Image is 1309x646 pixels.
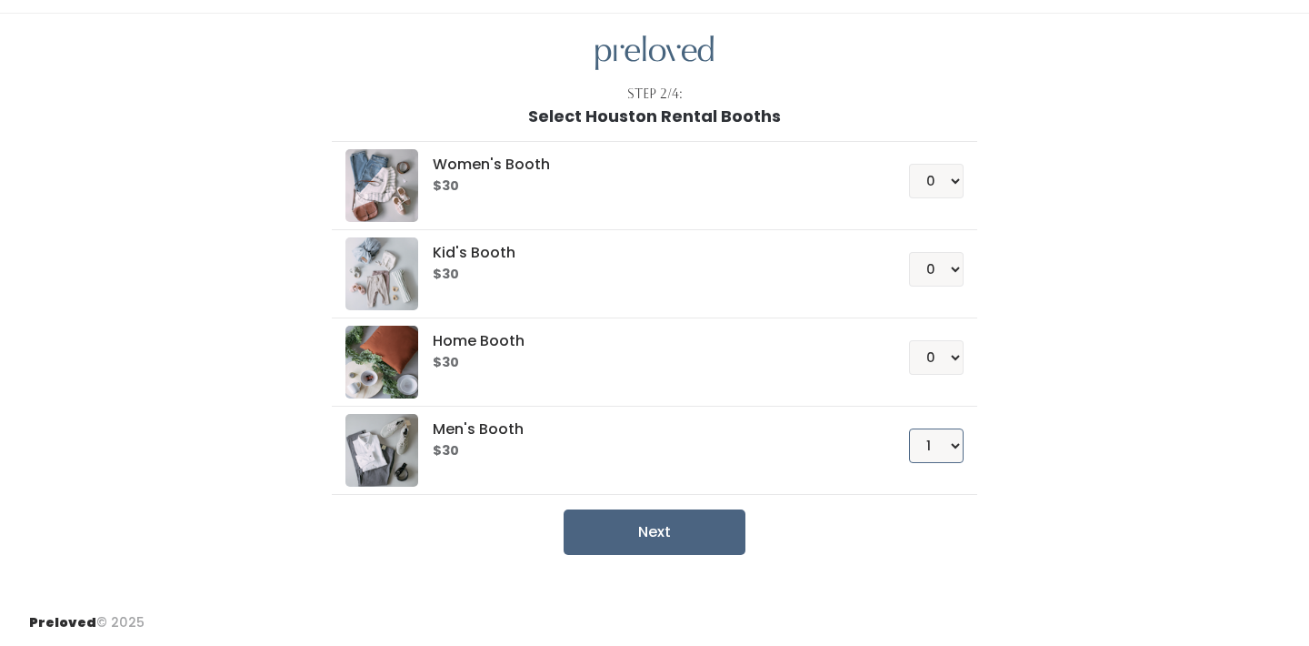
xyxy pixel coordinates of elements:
[564,510,745,555] button: Next
[345,326,418,399] img: preloved logo
[433,444,864,459] h6: $30
[528,107,781,126] h1: Select Houston Rental Booths
[433,421,864,438] h5: Men's Booth
[433,356,864,370] h6: $30
[433,267,864,282] h6: $30
[433,333,864,349] h5: Home Booth
[433,245,864,261] h5: Kid's Booth
[29,613,96,631] span: Preloved
[433,179,864,194] h6: $30
[433,156,864,173] h5: Women's Booth
[345,149,418,222] img: preloved logo
[595,35,714,71] img: preloved logo
[29,599,145,632] div: © 2025
[345,237,418,310] img: preloved logo
[627,85,683,104] div: Step 2/4:
[345,414,418,487] img: preloved logo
